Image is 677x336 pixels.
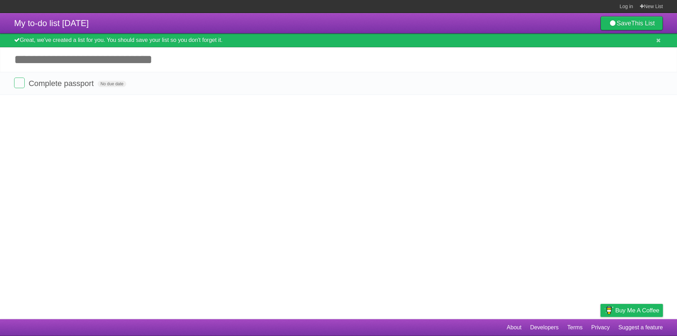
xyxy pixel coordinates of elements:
img: Buy me a coffee [604,304,614,316]
span: My to-do list [DATE] [14,18,89,28]
span: No due date [98,81,126,87]
label: Done [14,78,25,88]
span: Buy me a coffee [615,304,659,317]
a: SaveThis List [600,16,663,30]
a: Privacy [591,321,610,334]
a: Suggest a feature [618,321,663,334]
a: Developers [530,321,559,334]
a: Buy me a coffee [600,304,663,317]
a: About [507,321,522,334]
span: Complete passport [29,79,96,88]
a: Terms [567,321,583,334]
b: This List [631,20,655,27]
